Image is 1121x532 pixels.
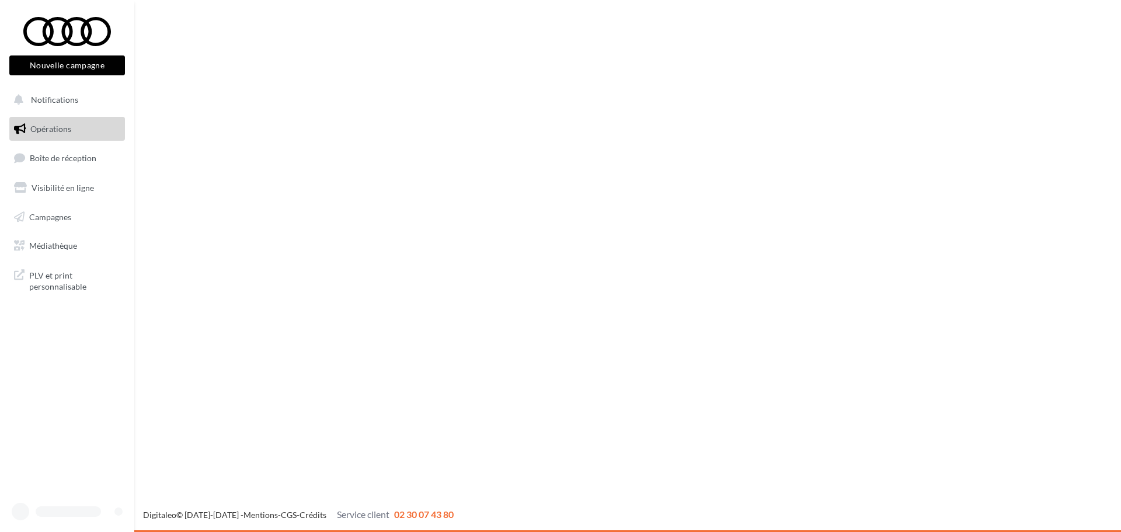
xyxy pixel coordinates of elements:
button: Nouvelle campagne [9,55,125,75]
a: Mentions [243,510,278,520]
span: Notifications [31,95,78,105]
button: Notifications [7,88,123,112]
span: Service client [337,509,389,520]
a: Crédits [300,510,326,520]
a: Médiathèque [7,234,127,258]
span: Opérations [30,124,71,134]
a: PLV et print personnalisable [7,263,127,297]
span: Visibilité en ligne [32,183,94,193]
span: PLV et print personnalisable [29,267,120,293]
a: Visibilité en ligne [7,176,127,200]
a: Campagnes [7,205,127,230]
span: Médiathèque [29,241,77,251]
a: CGS [281,510,297,520]
span: © [DATE]-[DATE] - - - [143,510,454,520]
span: Campagnes [29,211,71,221]
a: Boîte de réception [7,145,127,171]
a: Digitaleo [143,510,176,520]
span: Boîte de réception [30,153,96,163]
span: 02 30 07 43 80 [394,509,454,520]
a: Opérations [7,117,127,141]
